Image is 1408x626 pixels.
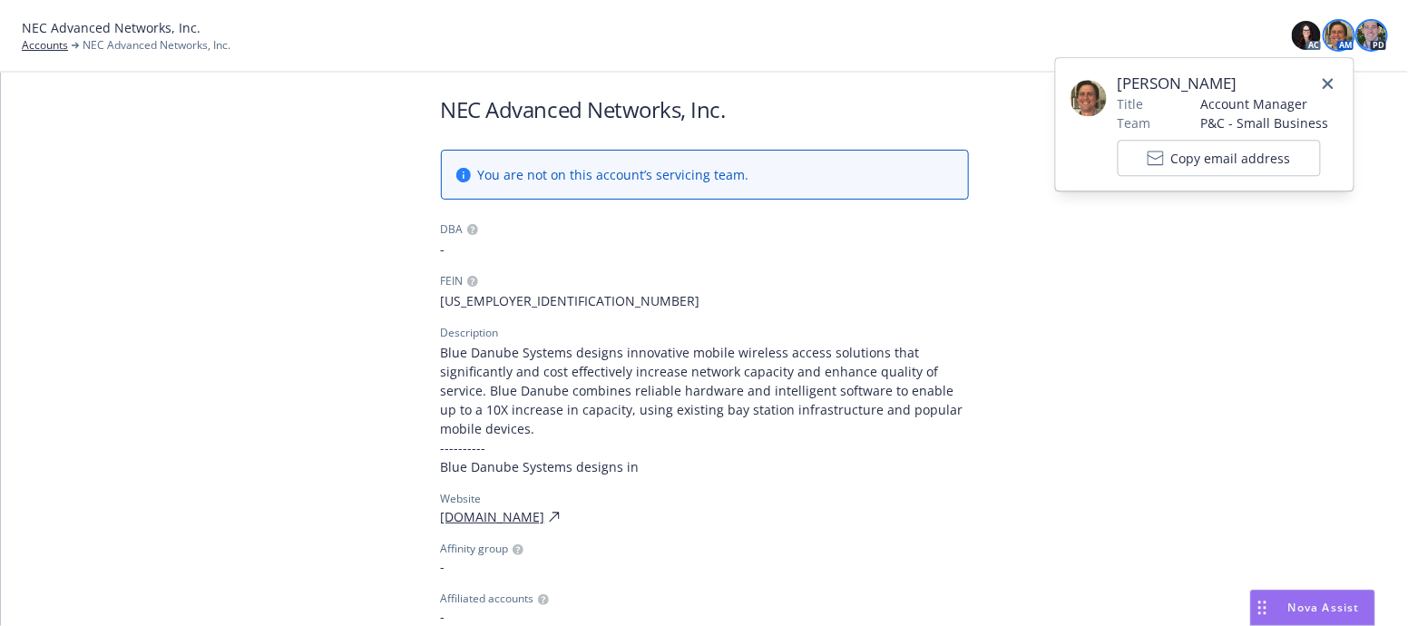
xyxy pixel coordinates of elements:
div: DBA [441,221,464,238]
span: - [441,607,969,626]
span: You are not on this account’s servicing team. [478,165,749,184]
span: Account Manager [1201,94,1329,113]
span: Copy email address [1171,149,1291,168]
span: Title [1118,94,1144,113]
span: Team [1118,113,1151,132]
span: Nova Assist [1288,600,1360,615]
span: Affinity group [441,541,509,557]
a: [DOMAIN_NAME] [441,507,545,526]
img: employee photo [1071,80,1107,116]
a: Accounts [22,37,68,54]
span: Blue Danube Systems designs innovative mobile wireless access solutions that significantly and co... [441,343,969,476]
button: Copy email address [1118,140,1321,176]
button: Nova Assist [1250,590,1375,626]
img: photo [1325,21,1354,50]
h1: NEC Advanced Networks, Inc. [441,94,969,124]
span: - [441,240,969,259]
div: Website [441,491,969,507]
span: Affiliated accounts [441,591,534,607]
img: photo [1357,21,1386,50]
div: Description [441,325,499,341]
span: - [441,557,969,576]
a: close [1317,73,1339,94]
div: Drag to move [1251,591,1274,625]
span: [PERSON_NAME] [1118,73,1329,94]
div: FEIN [441,273,464,289]
span: [US_EMPLOYER_IDENTIFICATION_NUMBER] [441,291,969,310]
span: NEC Advanced Networks, Inc. [22,18,200,37]
span: P&C - Small Business [1201,113,1329,132]
span: NEC Advanced Networks, Inc. [83,37,230,54]
img: photo [1292,21,1321,50]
